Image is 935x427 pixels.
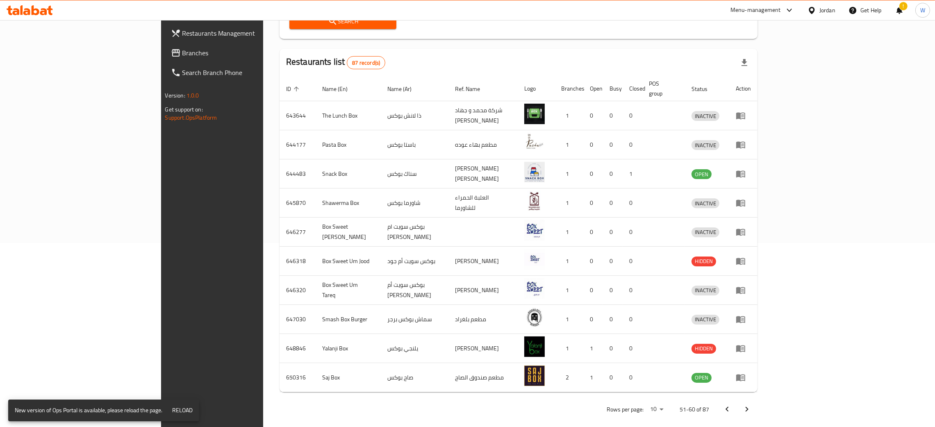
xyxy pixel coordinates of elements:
[736,285,751,295] div: Menu
[280,76,758,392] table: enhanced table
[623,247,642,276] td: 0
[583,218,603,247] td: 0
[316,247,381,276] td: Box Sweet Um Jood
[182,68,311,77] span: Search Branch Phone
[381,363,448,392] td: صاج بوكس
[583,101,603,130] td: 0
[735,53,754,73] div: Export file
[692,227,719,237] span: INACTIVE
[692,315,719,325] div: INACTIVE
[623,76,642,101] th: Closed
[692,257,716,266] span: HIDDEN
[692,169,712,179] div: OPEN
[603,247,623,276] td: 0
[819,6,835,15] div: Jordan
[736,198,751,208] div: Menu
[524,220,545,241] img: Box Sweet Um Mohamad
[381,305,448,334] td: سماش بوكس برجر
[736,140,751,150] div: Menu
[555,276,583,305] td: 1
[692,198,719,208] div: INACTIVE
[524,336,545,357] img: Yalanji Box
[555,159,583,189] td: 1
[448,159,518,189] td: [PERSON_NAME] [PERSON_NAME]
[555,305,583,334] td: 1
[448,276,518,305] td: [PERSON_NAME]
[623,159,642,189] td: 1
[623,218,642,247] td: 0
[583,334,603,363] td: 1
[607,404,644,415] p: Rows per page:
[381,218,448,247] td: بوكس سويت ام [PERSON_NAME]
[165,90,185,101] span: Version:
[448,334,518,363] td: [PERSON_NAME]
[381,101,448,130] td: ذا لانش بوكس
[524,162,545,182] img: Snack Box
[623,334,642,363] td: 0
[649,79,675,98] span: POS group
[286,84,302,94] span: ID
[164,23,317,43] a: Restaurants Management
[286,56,385,69] h2: Restaurants list
[583,363,603,392] td: 1
[187,90,199,101] span: 1.0.0
[647,403,667,416] div: Rows per page:
[172,405,193,416] span: Reload
[603,189,623,218] td: 0
[680,404,709,415] p: 51-60 of 87
[555,247,583,276] td: 1
[387,84,422,94] span: Name (Ar)
[692,111,719,121] span: INACTIVE
[623,101,642,130] td: 0
[524,249,545,270] img: Box Sweet Um Jood
[623,189,642,218] td: 0
[603,159,623,189] td: 0
[289,14,397,29] button: Search
[555,76,583,101] th: Branches
[448,305,518,334] td: مطعم بلغراد
[583,159,603,189] td: 0
[347,56,385,69] div: Total records count
[165,104,203,115] span: Get support on:
[381,189,448,218] td: شاورما بوكس
[692,141,719,150] span: INACTIVE
[583,247,603,276] td: 0
[603,305,623,334] td: 0
[717,400,737,419] button: Previous page
[555,130,583,159] td: 1
[164,63,317,82] a: Search Branch Phone
[518,76,555,101] th: Logo
[692,344,716,353] span: HIDDEN
[692,84,718,94] span: Status
[316,159,381,189] td: Snack Box
[736,227,751,237] div: Menu
[347,59,385,67] span: 87 record(s)
[381,334,448,363] td: يلنجي بوكس
[920,6,925,15] span: W
[736,343,751,353] div: Menu
[603,363,623,392] td: 0
[736,314,751,324] div: Menu
[322,84,358,94] span: Name (En)
[623,130,642,159] td: 0
[169,403,196,418] button: Reload
[381,276,448,305] td: بوكس سويت أم [PERSON_NAME]
[316,305,381,334] td: Smash Box Burger
[524,104,545,124] img: The Lunch Box
[316,130,381,159] td: Pasta Box
[296,16,390,27] span: Search
[603,218,623,247] td: 0
[583,305,603,334] td: 0
[603,276,623,305] td: 0
[736,169,751,179] div: Menu
[736,372,751,382] div: Menu
[15,402,162,419] div: New version of Ops Portal is available, please reload the page.
[692,373,712,383] div: OPEN
[692,373,712,382] span: OPEN
[448,363,518,392] td: مطعم صندوق الصاج
[737,400,757,419] button: Next page
[583,130,603,159] td: 0
[182,48,311,58] span: Branches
